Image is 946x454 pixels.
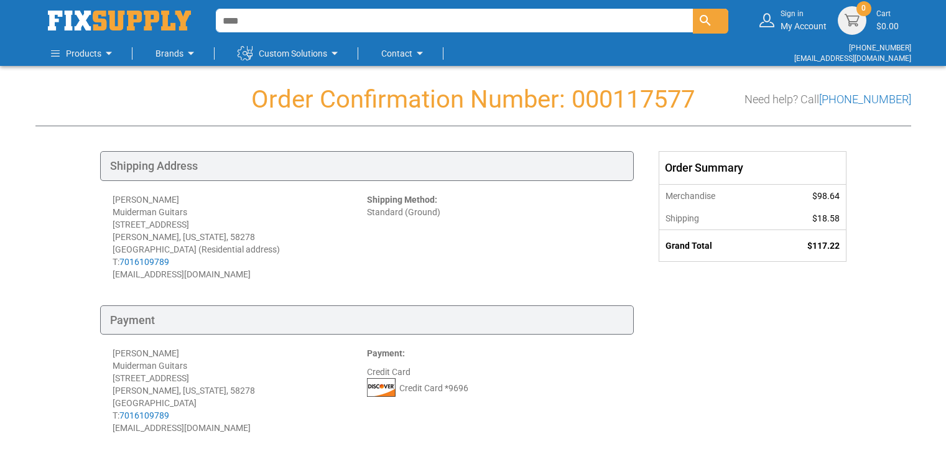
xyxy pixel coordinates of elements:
h3: Need help? Call [744,93,911,106]
strong: Grand Total [665,241,712,251]
a: store logo [48,11,191,30]
span: 0 [861,3,866,14]
a: 7016109789 [119,257,169,267]
span: $18.58 [812,213,840,223]
a: 7016109789 [119,410,169,420]
small: Sign in [781,9,827,19]
div: [PERSON_NAME] Muiderman Guitars [STREET_ADDRESS] [PERSON_NAME], [US_STATE], 58278 [GEOGRAPHIC_DAT... [113,347,367,434]
strong: Shipping Method: [367,195,437,205]
a: [EMAIL_ADDRESS][DOMAIN_NAME] [794,54,911,63]
h1: Order Confirmation Number: 000117577 [35,86,911,113]
img: Fix Industrial Supply [48,11,191,30]
div: Payment [100,305,634,335]
div: Shipping Address [100,151,634,181]
span: $0.00 [876,21,899,31]
a: [PHONE_NUMBER] [819,93,911,106]
a: Brands [155,41,198,66]
span: $98.64 [812,191,840,201]
a: Custom Solutions [238,41,342,66]
img: DI [367,378,396,397]
a: Products [51,41,116,66]
th: Shipping [659,207,767,230]
th: Merchandise [659,184,767,207]
div: My Account [781,9,827,32]
a: Contact [381,41,427,66]
span: Credit Card *9696 [399,382,468,394]
a: [PHONE_NUMBER] [849,44,911,52]
small: Cart [876,9,899,19]
div: Credit Card [367,347,621,434]
div: Standard (Ground) [367,193,621,280]
div: [PERSON_NAME] Muiderman Guitars [STREET_ADDRESS] [PERSON_NAME], [US_STATE], 58278 [GEOGRAPHIC_DAT... [113,193,367,280]
strong: Payment: [367,348,405,358]
span: $117.22 [807,241,840,251]
div: Order Summary [659,152,846,184]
